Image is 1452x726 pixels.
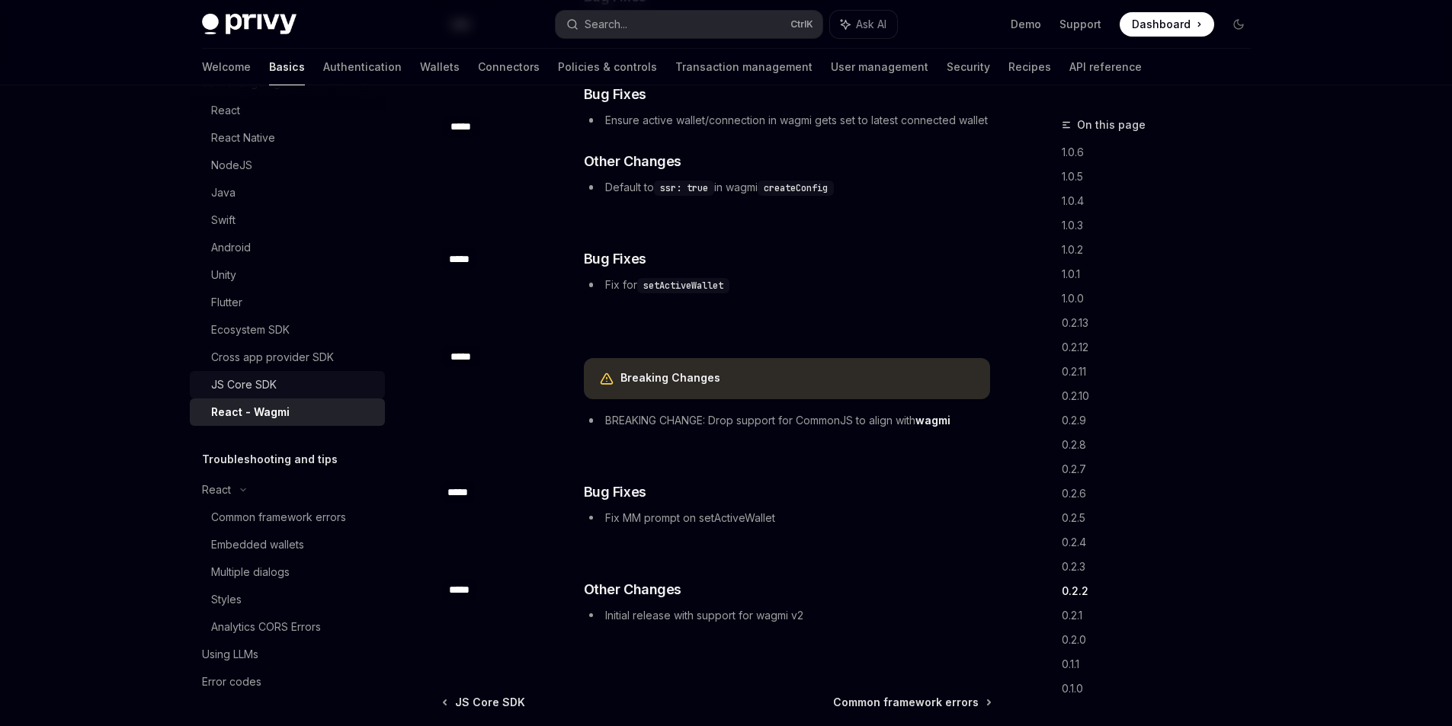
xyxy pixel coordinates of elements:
[211,211,236,229] div: Swift
[1062,408,1263,433] a: 0.2.9
[1062,165,1263,189] a: 1.0.5
[190,316,385,344] a: Ecosystem SDK
[211,238,251,257] div: Android
[478,49,540,85] a: Connectors
[211,348,334,366] div: Cross app provider SDK
[1062,360,1263,384] a: 0.2.11
[211,101,240,120] div: React
[558,49,657,85] a: Policies & controls
[1062,384,1263,408] a: 0.2.10
[675,49,813,85] a: Transaction management
[190,152,385,179] a: NodeJS
[833,695,990,710] a: Common framework errors
[190,234,385,261] a: Android
[1077,116,1146,134] span: On this page
[211,536,304,554] div: Embedded wallets
[211,184,236,202] div: Java
[1226,12,1251,37] button: Toggle dark mode
[211,129,275,147] div: React Native
[1062,530,1263,555] a: 0.2.4
[831,49,928,85] a: User management
[1062,335,1263,360] a: 0.2.12
[190,179,385,206] a: Java
[202,49,251,85] a: Welcome
[1062,213,1263,238] a: 1.0.3
[584,411,990,430] li: BREAKING CHANGE: Drop support for CommonJS to align with
[1062,555,1263,579] a: 0.2.3
[190,641,385,668] a: Using LLMs
[1120,12,1214,37] a: Dashboard
[1062,579,1263,603] a: 0.2.2
[856,17,886,32] span: Ask AI
[1062,262,1263,286] a: 1.0.1
[833,695,979,710] span: Common framework errors
[1069,49,1142,85] a: API reference
[556,11,822,38] button: Search...CtrlK
[211,156,252,174] div: NodeJS
[1062,189,1263,213] a: 1.0.4
[202,645,258,664] div: Using LLMs
[202,673,261,691] div: Error codes
[1062,238,1263,262] a: 1.0.2
[211,590,242,609] div: Styles
[584,276,990,294] li: Fix for
[420,49,460,85] a: Wallets
[584,579,681,600] span: Other Changes
[1062,506,1263,530] a: 0.2.5
[1059,17,1101,32] a: Support
[190,613,385,641] a: Analytics CORS Errors
[758,181,834,196] code: createConfig
[202,14,296,35] img: dark logo
[584,481,646,503] span: Bug Fixes
[190,398,385,426] a: React - Wagmi
[584,111,990,130] li: Ensure active wallet/connection in wagmi gets set to latest connected wallet
[584,509,990,527] li: Fix MM prompt on setActiveWallet
[190,97,385,124] a: React
[190,504,385,531] a: Common framework errors
[190,586,385,613] a: Styles
[455,695,525,710] span: JS Core SDK
[1062,140,1263,165] a: 1.0.6
[1062,457,1263,481] a: 0.2.7
[190,289,385,316] a: Flutter
[654,181,714,196] code: ssr: true
[190,558,385,586] a: Multiple dialogs
[790,18,813,30] span: Ctrl K
[584,151,681,172] span: Other Changes
[202,450,338,469] h5: Troubleshooting and tips
[584,178,990,197] li: Default to in wagmi
[1008,49,1051,85] a: Recipes
[599,372,614,387] svg: Warning
[190,206,385,234] a: Swift
[211,618,321,636] div: Analytics CORS Errors
[585,15,627,34] div: Search...
[1132,17,1191,32] span: Dashboard
[1011,17,1041,32] a: Demo
[1062,652,1263,676] a: 0.1.1
[830,11,897,38] button: Ask AI
[947,49,990,85] a: Security
[190,531,385,558] a: Embedded wallets
[444,695,525,710] a: JS Core SDK
[1062,286,1263,311] a: 1.0.0
[190,668,385,696] a: Error codes
[1062,603,1263,628] a: 0.2.1
[202,481,231,499] div: React
[190,124,385,152] a: React Native
[584,248,646,270] span: Bug Fixes
[1062,481,1263,506] a: 0.2.6
[323,49,402,85] a: Authentication
[1062,628,1263,652] a: 0.2.0
[211,508,346,526] div: Common framework errors
[584,606,990,625] li: Initial release with support for wagmi v2
[190,261,385,289] a: Unity
[269,49,305,85] a: Basics
[190,371,385,398] a: JS Core SDK
[211,376,277,394] div: JS Core SDK
[1062,676,1263,701] a: 0.1.0
[584,84,646,105] span: Bug Fixes
[211,293,242,312] div: Flutter
[211,563,290,581] div: Multiple dialogs
[1062,433,1263,457] a: 0.2.8
[915,414,950,427] a: wagmi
